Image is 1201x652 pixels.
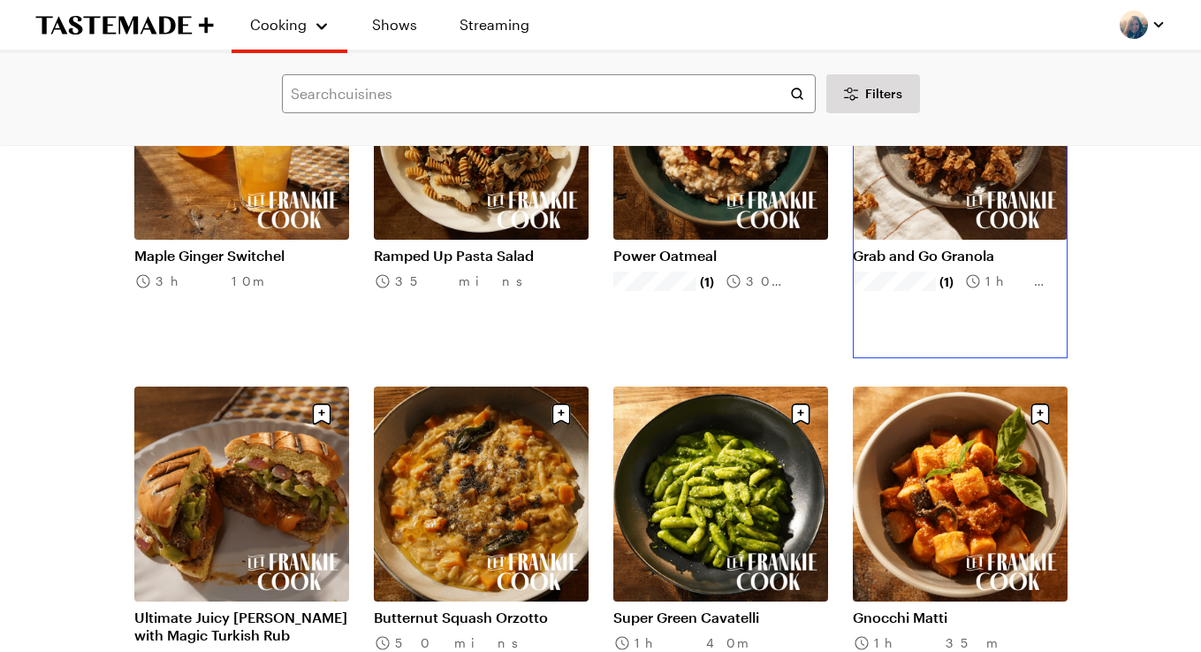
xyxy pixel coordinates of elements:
img: Profile picture [1120,11,1148,39]
button: Save recipe [1023,397,1057,431]
a: Gnocchi Matti [853,609,1068,626]
a: Super Green Cavatelli [613,609,828,626]
button: Save recipe [784,397,817,431]
a: To Tastemade Home Page [35,15,214,35]
a: Butternut Squash Orzotto [374,609,589,626]
button: Desktop filters [826,74,920,113]
button: Cooking [249,7,330,42]
button: Profile picture [1120,11,1166,39]
span: Cooking [250,16,307,33]
button: Save recipe [305,397,338,431]
a: Grab and Go Granola [853,247,1068,265]
a: Ramped Up Pasta Salad [374,247,589,265]
a: Power Oatmeal [613,247,828,265]
button: Save recipe [544,397,578,431]
a: Ultimate Juicy [PERSON_NAME] with Magic Turkish Rub [134,609,349,644]
a: Maple Ginger Switchel [134,247,349,265]
span: Filters [865,85,902,103]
